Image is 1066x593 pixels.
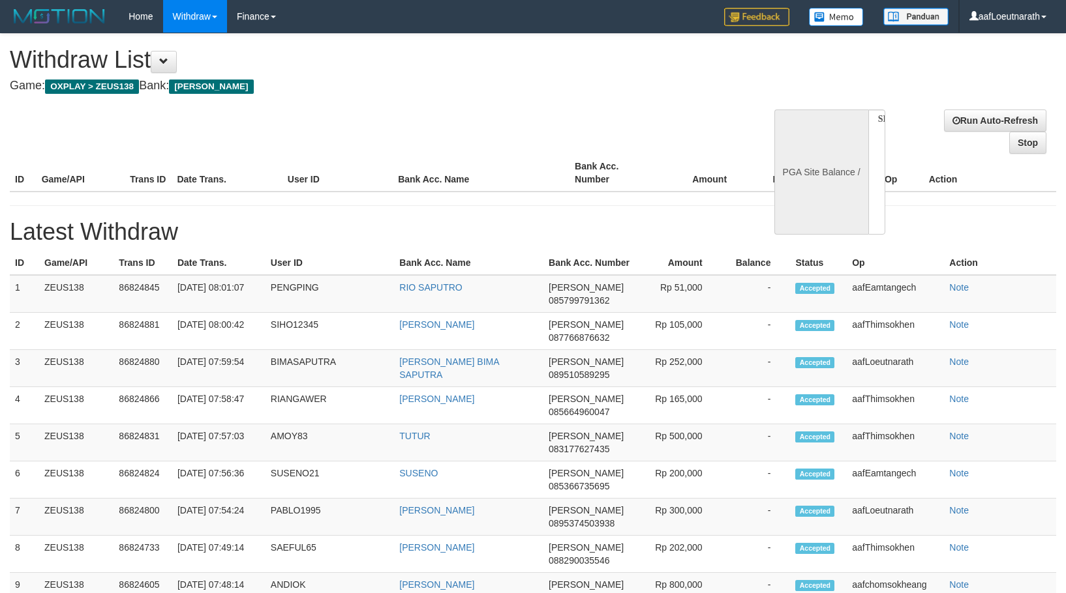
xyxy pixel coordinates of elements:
td: BIMASAPUTRA [266,350,394,387]
span: [PERSON_NAME] [549,282,624,293]
a: Note [949,505,969,515]
td: PABLO1995 [266,499,394,536]
td: Rp 200,000 [641,461,722,499]
td: - [722,313,791,350]
span: Accepted [795,506,834,517]
th: Bank Acc. Number [570,154,658,192]
span: [PERSON_NAME] [549,356,624,367]
a: Note [949,468,969,478]
td: [DATE] 07:57:03 [172,424,266,461]
td: [DATE] 07:49:14 [172,536,266,573]
td: aafEamtangech [847,461,944,499]
td: ZEUS138 [39,424,114,461]
td: aafEamtangech [847,275,944,313]
span: Accepted [795,283,834,294]
td: AMOY83 [266,424,394,461]
span: Accepted [795,431,834,442]
th: Action [944,251,1056,275]
h4: Game: Bank: [10,80,697,93]
td: 7 [10,499,39,536]
span: OXPLAY > ZEUS138 [45,80,139,94]
a: Note [949,394,969,404]
span: 089510589295 [549,369,609,380]
th: Date Trans. [172,154,282,192]
td: - [722,387,791,424]
td: Rp 51,000 [641,275,722,313]
h1: Latest Withdraw [10,219,1056,245]
a: [PERSON_NAME] BIMA SAPUTRA [399,356,498,380]
td: ZEUS138 [39,313,114,350]
img: Button%20Memo.svg [809,8,864,26]
td: 86824733 [114,536,172,573]
td: ZEUS138 [39,350,114,387]
span: [PERSON_NAME] [549,579,624,590]
td: 5 [10,424,39,461]
th: Status [790,251,847,275]
td: 86824800 [114,499,172,536]
td: aafThimsokhen [847,536,944,573]
td: [DATE] 07:54:24 [172,499,266,536]
span: Accepted [795,394,834,405]
th: Op [847,251,944,275]
td: ZEUS138 [39,536,114,573]
img: panduan.png [883,8,949,25]
td: - [722,499,791,536]
span: [PERSON_NAME] [549,319,624,330]
th: Bank Acc. Number [543,251,641,275]
td: RIANGAWER [266,387,394,424]
td: 4 [10,387,39,424]
th: Bank Acc. Name [394,251,543,275]
span: 087766876632 [549,332,609,343]
a: RIO SAPUTRO [399,282,462,293]
div: PGA Site Balance / [774,109,868,235]
a: Run Auto-Refresh [944,109,1046,132]
td: - [722,536,791,573]
span: [PERSON_NAME] [549,505,624,515]
th: Bank Acc. Name [393,154,570,192]
span: Accepted [795,543,834,554]
span: 083177627435 [549,444,609,454]
th: Op [879,154,924,192]
td: Rp 202,000 [641,536,722,573]
span: 0895374503938 [549,518,615,528]
th: Trans ID [114,251,172,275]
th: ID [10,251,39,275]
a: Note [949,282,969,293]
span: 088290035546 [549,555,609,566]
span: Accepted [795,357,834,368]
a: [PERSON_NAME] [399,579,474,590]
td: 86824831 [114,424,172,461]
a: [PERSON_NAME] [399,505,474,515]
td: aafThimsokhen [847,387,944,424]
th: ID [10,154,37,192]
th: Action [924,154,1056,192]
td: 86824845 [114,275,172,313]
th: Balance [722,251,791,275]
td: - [722,424,791,461]
td: - [722,461,791,499]
a: Note [949,579,969,590]
a: Note [949,542,969,553]
span: 085664960047 [549,407,609,417]
td: 86824824 [114,461,172,499]
th: Trans ID [125,154,172,192]
a: Note [949,319,969,330]
span: Accepted [795,469,834,480]
td: aafLoeutnarath [847,350,944,387]
img: MOTION_logo.png [10,7,109,26]
td: aafLoeutnarath [847,499,944,536]
span: Accepted [795,320,834,331]
td: - [722,350,791,387]
span: [PERSON_NAME] [549,542,624,553]
td: - [722,275,791,313]
th: Date Trans. [172,251,266,275]
span: [PERSON_NAME] [549,431,624,441]
td: ZEUS138 [39,461,114,499]
span: [PERSON_NAME] [549,468,624,478]
th: Amount [641,251,722,275]
td: aafThimsokhen [847,313,944,350]
h1: Withdraw List [10,47,697,73]
a: [PERSON_NAME] [399,542,474,553]
td: 3 [10,350,39,387]
td: 8 [10,536,39,573]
